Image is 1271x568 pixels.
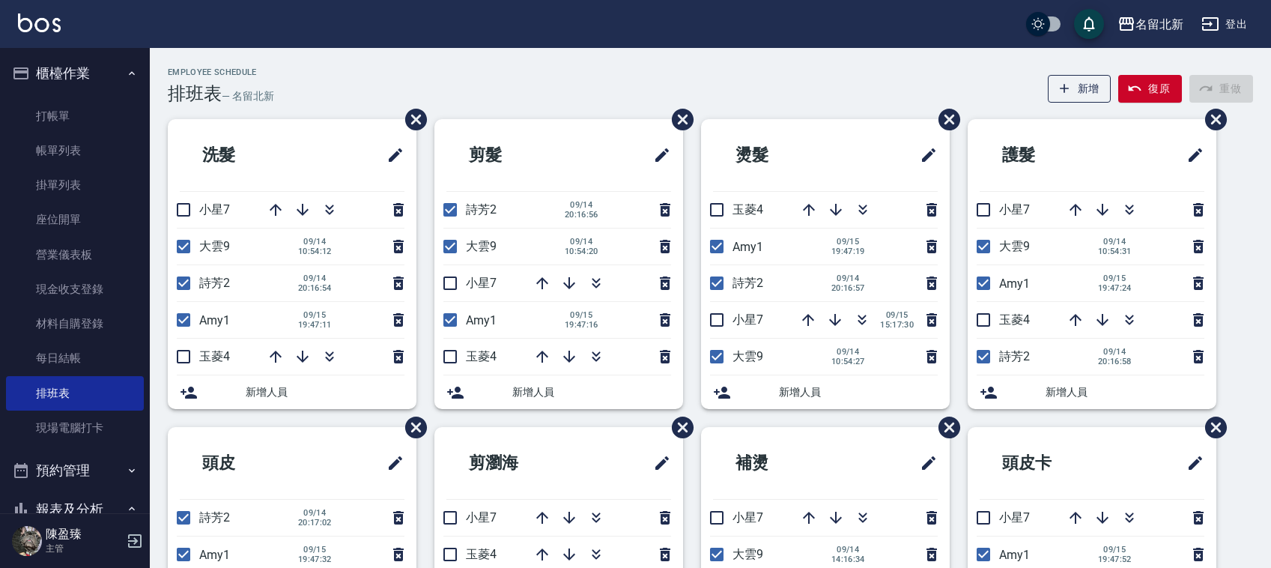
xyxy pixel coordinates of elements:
[466,276,497,290] span: 小星7
[999,239,1030,253] span: 大雲9
[298,274,332,283] span: 09/14
[6,54,144,93] button: 櫃檯作業
[180,128,318,182] h2: 洗髮
[199,202,230,217] span: 小星7
[1098,347,1132,357] span: 09/14
[831,247,865,256] span: 19:47:19
[298,508,332,518] span: 09/14
[911,137,938,173] span: 修改班表的標題
[980,436,1126,490] h2: 頭皮卡
[713,128,851,182] h2: 燙髮
[927,405,962,450] span: 刪除班表
[199,548,230,562] span: Amy1
[298,247,332,256] span: 10:54:12
[377,137,404,173] span: 修改班表的標題
[6,451,144,490] button: 預約管理
[199,276,230,290] span: 詩芳2
[168,375,416,409] div: 新增人員
[565,237,598,247] span: 09/14
[732,547,763,561] span: 大雲9
[1118,75,1182,103] button: 復原
[168,67,274,77] h2: Employee Schedule
[6,168,144,202] a: 掛單列表
[831,283,865,293] span: 20:16:57
[1098,545,1132,555] span: 09/15
[999,202,1030,217] span: 小星7
[512,384,671,400] span: 新增人員
[298,283,332,293] span: 20:16:54
[1098,247,1132,256] span: 10:54:31
[246,384,404,400] span: 新增人員
[1048,75,1111,103] button: 新增
[831,274,865,283] span: 09/14
[911,445,938,481] span: 修改班表的標題
[565,320,598,330] span: 19:47:16
[1135,15,1183,34] div: 名留北新
[732,510,763,525] span: 小星7
[298,555,332,564] span: 19:47:32
[1195,10,1253,38] button: 登出
[980,128,1117,182] h2: 護髮
[466,313,497,327] span: Amy1
[394,97,429,142] span: 刪除班表
[6,238,144,272] a: 營業儀表板
[999,312,1030,327] span: 玉菱4
[199,510,230,525] span: 詩芳2
[732,202,763,217] span: 玉菱4
[466,202,497,217] span: 詩芳2
[394,405,429,450] span: 刪除班表
[6,133,144,168] a: 帳單列表
[298,320,332,330] span: 19:47:11
[6,490,144,529] button: 報表及分析
[661,405,696,450] span: 刪除班表
[880,310,914,320] span: 09/15
[565,247,598,256] span: 10:54:20
[831,555,865,564] span: 14:16:34
[6,376,144,411] a: 排班表
[222,88,274,104] h6: — 名留北新
[199,239,230,253] span: 大雲9
[6,306,144,341] a: 材料自購登錄
[298,310,332,320] span: 09/15
[831,237,865,247] span: 09/15
[999,548,1030,562] span: Amy1
[999,349,1030,363] span: 詩芳2
[1046,384,1204,400] span: 新增人員
[732,240,763,254] span: Amy1
[661,97,696,142] span: 刪除班表
[999,510,1030,525] span: 小星7
[466,239,497,253] span: 大雲9
[46,542,122,555] p: 主管
[831,357,865,366] span: 10:54:27
[46,527,122,542] h5: 陳盈臻
[1098,357,1132,366] span: 20:16:58
[1074,9,1104,39] button: save
[732,349,763,363] span: 大雲9
[298,518,332,528] span: 20:17:02
[466,349,497,363] span: 玉菱4
[6,411,144,445] a: 現場電腦打卡
[732,276,763,290] span: 詩芳2
[434,375,683,409] div: 新增人員
[199,313,230,327] span: Amy1
[6,272,144,306] a: 現金收支登錄
[298,545,332,555] span: 09/15
[1098,237,1132,247] span: 09/14
[6,99,144,133] a: 打帳單
[1194,405,1229,450] span: 刪除班表
[880,320,914,330] span: 15:17:30
[466,547,497,561] span: 玉菱4
[644,445,671,481] span: 修改班表的標題
[1177,445,1204,481] span: 修改班表的標題
[644,137,671,173] span: 修改班表的標題
[1194,97,1229,142] span: 刪除班表
[298,237,332,247] span: 09/14
[446,128,584,182] h2: 剪髮
[732,312,763,327] span: 小星7
[831,545,865,555] span: 09/14
[6,202,144,237] a: 座位開單
[999,277,1030,291] span: Amy1
[446,436,592,490] h2: 剪瀏海
[199,349,230,363] span: 玉菱4
[831,347,865,357] span: 09/14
